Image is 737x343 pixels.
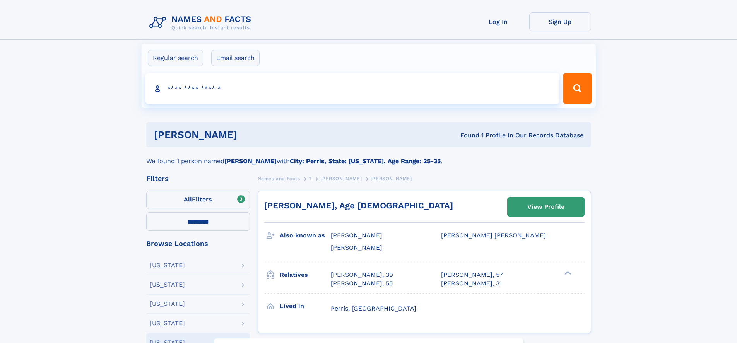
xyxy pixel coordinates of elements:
label: Email search [211,50,260,66]
h1: [PERSON_NAME] [154,130,349,140]
a: [PERSON_NAME], 57 [441,271,503,279]
span: All [184,196,192,203]
a: [PERSON_NAME], 55 [331,279,393,288]
div: Filters [146,175,250,182]
span: [PERSON_NAME] [371,176,412,181]
span: [PERSON_NAME] [331,244,382,251]
input: search input [145,73,560,104]
div: [US_STATE] [150,320,185,326]
span: [PERSON_NAME] [331,232,382,239]
div: [US_STATE] [150,282,185,288]
h3: Lived in [280,300,331,313]
div: Browse Locations [146,240,250,247]
button: Search Button [563,73,592,104]
h3: Also known as [280,229,331,242]
b: City: Perris, State: [US_STATE], Age Range: 25-35 [290,157,441,165]
a: [PERSON_NAME], Age [DEMOGRAPHIC_DATA] [264,201,453,210]
div: ❯ [563,270,572,275]
b: [PERSON_NAME] [224,157,277,165]
span: [PERSON_NAME] [PERSON_NAME] [441,232,546,239]
span: Perris, [GEOGRAPHIC_DATA] [331,305,416,312]
a: Log In [467,12,529,31]
a: Names and Facts [258,174,300,183]
div: [US_STATE] [150,301,185,307]
div: We found 1 person named with . [146,147,591,166]
label: Regular search [148,50,203,66]
div: [US_STATE] [150,262,185,268]
a: [PERSON_NAME] [320,174,362,183]
label: Filters [146,191,250,209]
a: [PERSON_NAME], 39 [331,271,393,279]
h3: Relatives [280,268,331,282]
div: View Profile [527,198,564,216]
a: View Profile [508,198,584,216]
a: Sign Up [529,12,591,31]
span: T [309,176,312,181]
a: T [309,174,312,183]
a: [PERSON_NAME], 31 [441,279,502,288]
img: Logo Names and Facts [146,12,258,33]
span: [PERSON_NAME] [320,176,362,181]
div: Found 1 Profile In Our Records Database [349,131,583,140]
